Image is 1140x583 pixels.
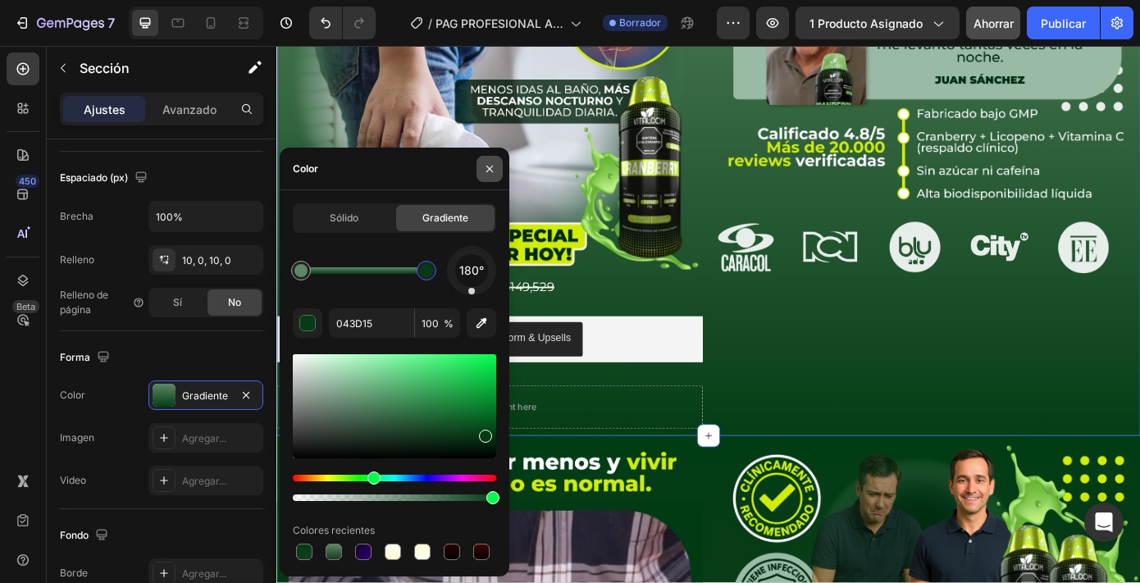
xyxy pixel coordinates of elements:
[149,202,262,231] input: Auto
[60,210,93,222] font: Brecha
[60,253,94,266] font: Relleno
[444,317,454,330] font: %
[16,301,35,312] font: Beta
[60,389,85,401] font: Color
[182,389,228,402] font: Gradiente
[619,16,661,29] font: Borrador
[182,567,226,580] font: Agregar...
[19,175,36,187] font: 450
[80,60,130,76] font: Sección
[80,58,214,78] p: Sección
[435,16,563,48] font: PAG PROFESIONAL ARÁNDANOS
[228,296,241,308] font: No
[459,263,484,277] font: 180°
[1027,7,1100,39] button: Publicar
[60,289,108,316] font: Relleno de página
[809,16,923,30] font: 1 producto asignado
[787,203,858,253] img: [object Object]
[182,475,226,487] font: Agregar...
[499,194,570,262] img: [object Object]
[422,212,468,224] font: Gradiente
[60,529,89,541] font: Fondo
[107,15,115,31] font: 7
[1084,503,1124,542] div: Abrir Intercom Messenger
[293,475,496,481] div: Hue
[293,524,375,536] font: Colores recientes
[60,171,128,184] font: Espaciado (px)
[84,102,125,116] font: Ajustes
[974,16,1014,30] font: Ahorrar
[182,254,231,266] font: 10, 0, 10, 0
[60,567,88,579] font: Borde
[883,194,954,261] img: [object Object]
[330,212,358,224] font: Sólido
[293,162,318,175] font: Color
[966,7,1020,39] button: Ahorrar
[691,194,762,262] img: [object Object]
[173,296,182,308] font: Sí
[60,351,90,363] font: Forma
[276,46,1140,583] iframe: Área de diseño
[309,7,376,39] div: Deshacer/Rehacer
[60,431,94,444] font: Imagen
[162,102,217,116] font: Avanzado
[7,7,122,39] button: 7
[182,432,226,444] font: Agregar...
[60,474,86,486] font: Video
[329,308,414,338] input: Por ejemplo: FFFFFF
[1041,16,1086,30] font: Publicar
[796,7,960,39] button: 1 producto asignado
[428,16,432,30] font: /
[595,200,666,257] img: [object Object]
